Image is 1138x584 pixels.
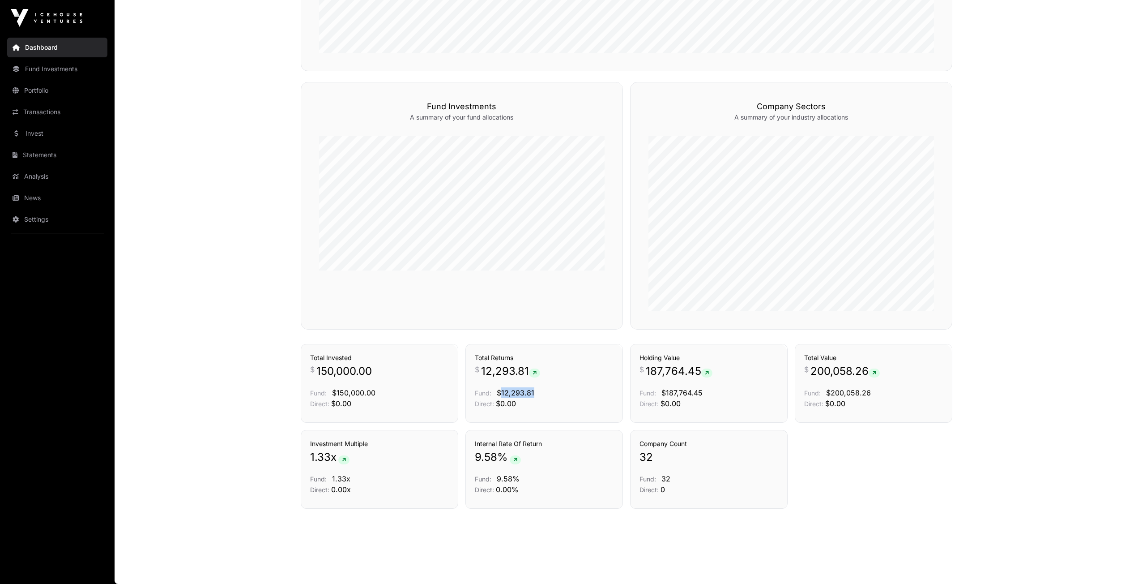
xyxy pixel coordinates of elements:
[331,485,351,494] span: 0.00x
[310,450,331,464] span: 1.33
[475,364,479,375] span: $
[639,475,656,483] span: Fund:
[825,399,845,408] span: $0.00
[639,486,659,494] span: Direct:
[497,474,520,483] span: 9.58%
[639,364,644,375] span: $
[661,474,670,483] span: 32
[7,124,107,143] a: Invest
[646,364,712,378] span: 187,764.45
[7,167,107,186] a: Analysis
[475,389,491,397] span: Fund:
[319,113,605,122] p: A summary of your fund allocations
[310,486,329,494] span: Direct:
[319,100,605,113] h3: Fund Investments
[475,400,494,408] span: Direct:
[639,353,778,362] h3: Holding Value
[804,389,821,397] span: Fund:
[804,353,943,362] h3: Total Value
[481,364,540,378] span: 12,293.81
[639,439,778,448] h3: Company Count
[310,364,315,375] span: $
[7,188,107,208] a: News
[332,474,350,483] span: 1.33x
[7,38,107,57] a: Dashboard
[475,353,614,362] h3: Total Returns
[7,210,107,229] a: Settings
[648,113,934,122] p: A summary of your industry allocations
[310,400,329,408] span: Direct:
[7,145,107,165] a: Statements
[1093,541,1138,584] div: Widżet czatu
[661,388,703,397] span: $187,764.45
[497,450,508,464] span: %
[475,486,494,494] span: Direct:
[1093,541,1138,584] iframe: Chat Widget
[497,388,534,397] span: $12,293.81
[639,450,653,464] span: 32
[496,485,519,494] span: 0.00%
[639,400,659,408] span: Direct:
[332,388,375,397] span: $150,000.00
[7,59,107,79] a: Fund Investments
[496,399,516,408] span: $0.00
[475,439,614,448] h3: Internal Rate Of Return
[316,364,372,378] span: 150,000.00
[7,102,107,122] a: Transactions
[826,388,871,397] span: $200,058.26
[810,364,880,378] span: 200,058.26
[11,9,82,27] img: Icehouse Ventures Logo
[804,364,809,375] span: $
[331,399,351,408] span: $0.00
[475,450,497,464] span: 9.58
[331,450,337,464] span: x
[475,475,491,483] span: Fund:
[310,439,449,448] h3: Investment Multiple
[310,475,327,483] span: Fund:
[648,100,934,113] h3: Company Sectors
[310,353,449,362] h3: Total Invested
[310,389,327,397] span: Fund:
[804,400,823,408] span: Direct:
[661,399,681,408] span: $0.00
[7,81,107,100] a: Portfolio
[661,485,665,494] span: 0
[639,389,656,397] span: Fund:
